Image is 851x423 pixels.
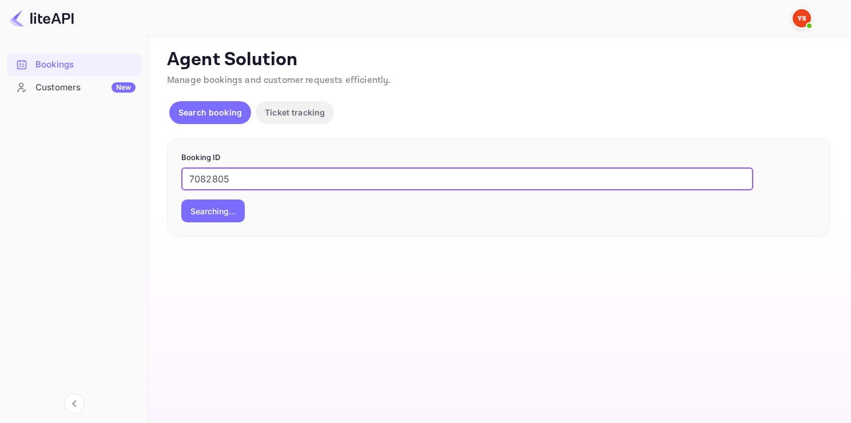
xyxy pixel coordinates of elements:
button: Collapse navigation [64,393,85,414]
div: Bookings [7,54,141,76]
div: New [112,82,136,93]
img: LiteAPI logo [9,9,74,27]
p: Booking ID [181,152,816,163]
a: Bookings [7,54,141,75]
p: Agent Solution [167,49,830,71]
a: CustomersNew [7,77,141,98]
span: Manage bookings and customer requests efficiently. [167,74,391,86]
p: Ticket tracking [265,106,325,118]
input: Enter Booking ID (e.g., 63782194) [181,167,753,190]
div: Customers [35,81,136,94]
div: CustomersNew [7,77,141,99]
button: Searching... [181,199,245,222]
p: Search booking [178,106,242,118]
div: Bookings [35,58,136,71]
img: Yandex Support [793,9,811,27]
